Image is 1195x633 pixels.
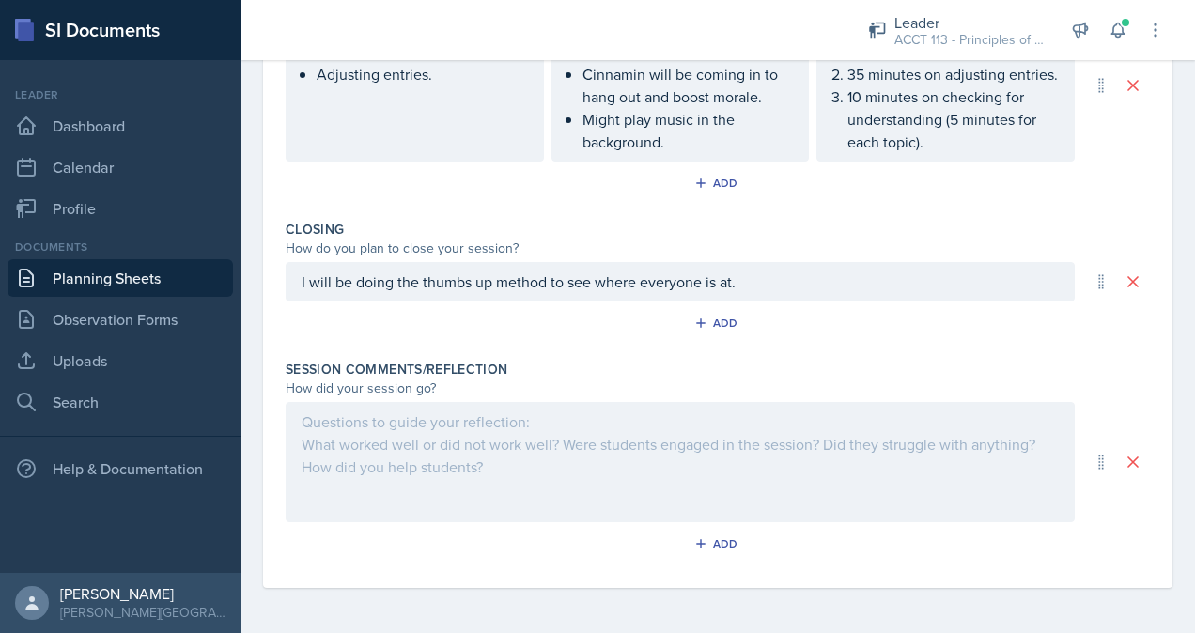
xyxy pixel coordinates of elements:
p: Cinnamin will be coming in to hang out and boost morale. [582,63,794,108]
div: Leader [894,11,1045,34]
div: How did your session go? [286,378,1075,398]
a: Search [8,383,233,421]
div: [PERSON_NAME][GEOGRAPHIC_DATA] [60,603,225,622]
label: Closing [286,220,344,239]
div: Add [698,316,738,331]
a: Observation Forms [8,301,233,338]
a: Uploads [8,342,233,379]
a: Calendar [8,148,233,186]
div: Leader [8,86,233,103]
button: Add [688,309,749,337]
div: Help & Documentation [8,450,233,487]
label: Session Comments/Reflection [286,360,507,378]
a: Profile [8,190,233,227]
div: How do you plan to close your session? [286,239,1075,258]
button: Add [688,169,749,197]
p: Adjusting entries. [317,63,528,85]
button: Add [688,530,749,558]
a: Dashboard [8,107,233,145]
div: [PERSON_NAME] [60,584,225,603]
div: ACCT 113 - Principles of Accounting I / Fall 2025 [894,30,1045,50]
p: 10 minutes on checking for understanding (5 minutes for each topic). [847,85,1059,153]
p: I will be doing the thumbs up method to see where everyone is at. [302,270,1059,293]
a: Planning Sheets [8,259,233,297]
div: Documents [8,239,233,255]
p: Might play music in the background. [582,108,794,153]
p: 35 minutes on adjusting entries. [847,63,1059,85]
div: Add [698,176,738,191]
div: Add [698,536,738,551]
